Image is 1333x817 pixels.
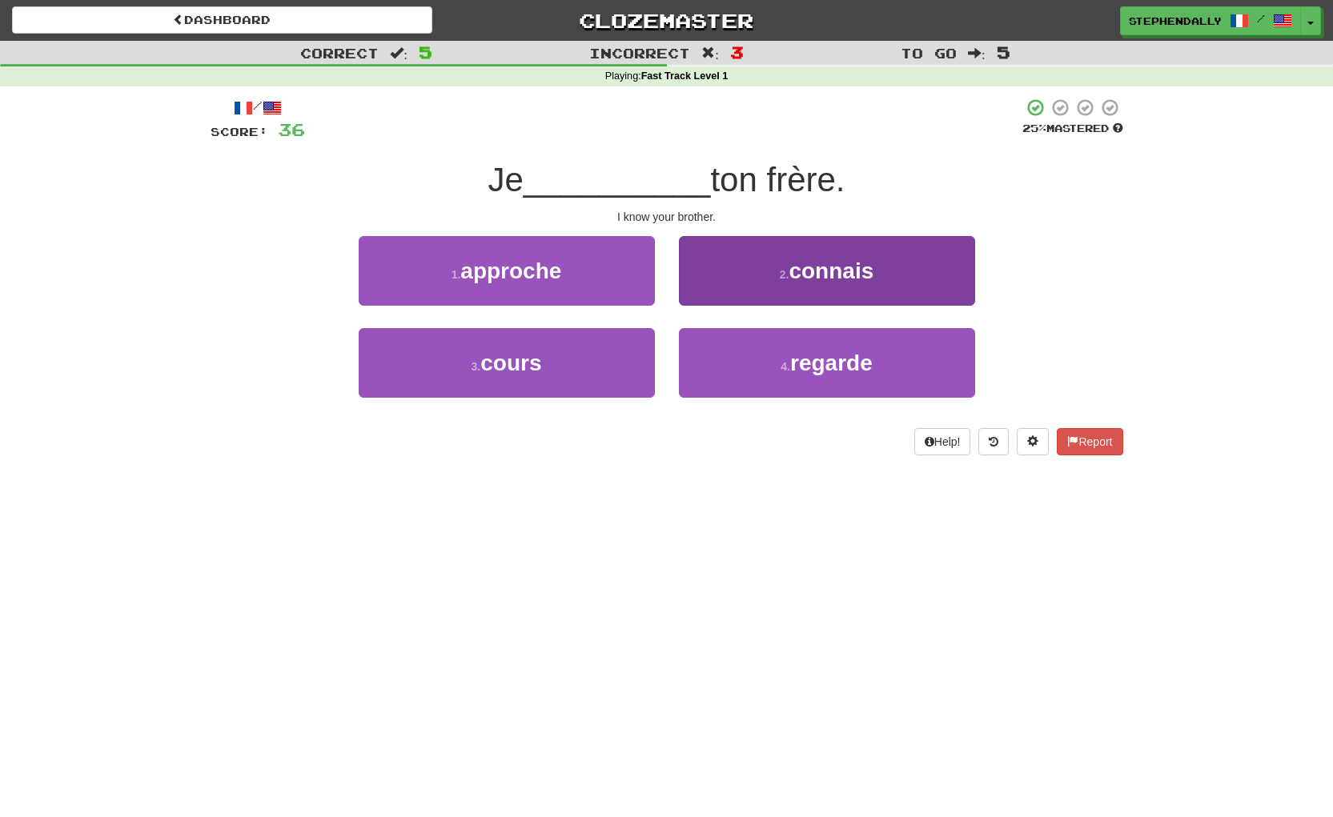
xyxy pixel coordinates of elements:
small: 1 . [452,268,461,281]
button: 1.approche [359,236,655,306]
a: Clozemaster [456,6,877,34]
button: Round history (alt+y) [978,428,1009,455]
span: __________ [524,161,711,198]
span: / [1257,13,1265,24]
div: Mastered [1022,122,1123,136]
span: Stephendally [1129,14,1222,28]
small: 3 . [472,360,481,373]
span: regarde [790,350,873,375]
small: 4 . [781,360,790,373]
span: Score: [211,125,268,138]
span: 3 [730,42,744,62]
span: : [390,46,408,60]
span: cours [480,350,541,375]
strong: Fast Track Level 1 [641,70,729,82]
button: Report [1057,428,1122,455]
a: Dashboard [12,6,432,34]
span: : [701,46,719,60]
span: : [968,46,986,60]
span: connais [789,258,873,283]
span: To go [901,45,957,61]
span: ton frère. [710,161,845,198]
button: 4.regarde [679,328,975,398]
div: / [211,98,305,118]
span: 36 [278,119,305,139]
span: Incorrect [589,45,690,61]
span: 5 [419,42,432,62]
span: 25 % [1022,122,1046,134]
button: Help! [914,428,971,455]
a: Stephendally / [1120,6,1301,35]
button: 2.connais [679,236,975,306]
div: I know your brother. [211,209,1123,225]
span: 5 [997,42,1010,62]
span: approche [460,258,561,283]
button: 3.cours [359,328,655,398]
span: Je [488,161,523,198]
small: 2 . [780,268,789,281]
span: Correct [300,45,379,61]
